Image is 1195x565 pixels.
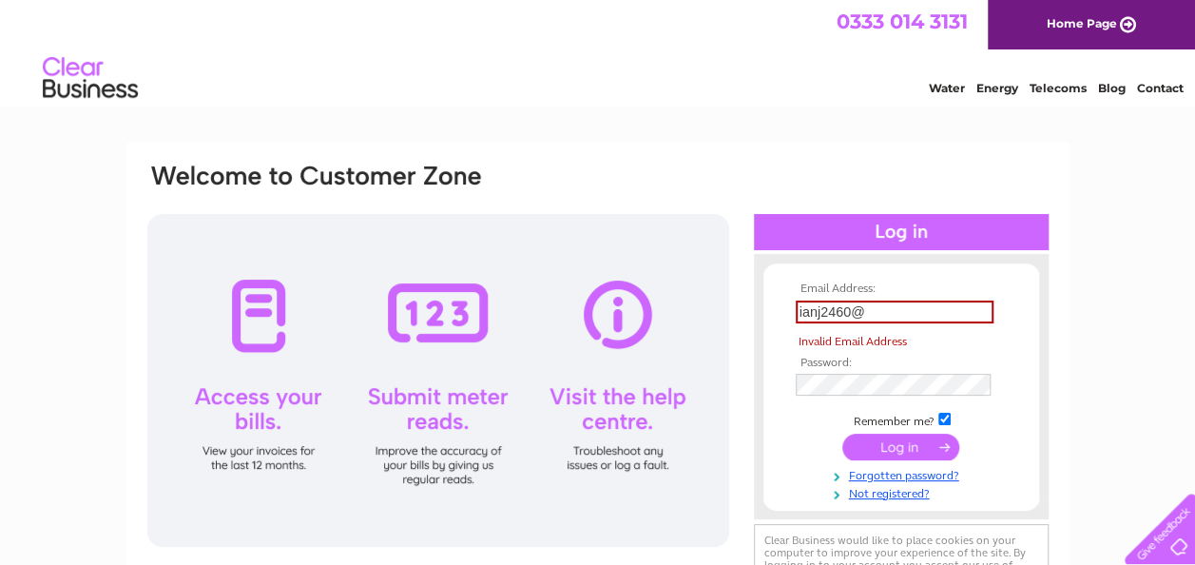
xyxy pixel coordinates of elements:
[929,81,965,95] a: Water
[791,410,1012,429] td: Remember me?
[1030,81,1087,95] a: Telecoms
[791,282,1012,296] th: Email Address:
[837,10,968,33] a: 0333 014 3131
[791,357,1012,370] th: Password:
[842,434,959,460] input: Submit
[42,49,139,107] img: logo.png
[1098,81,1126,95] a: Blog
[1137,81,1184,95] a: Contact
[149,10,1048,92] div: Clear Business is a trading name of Verastar Limited (registered in [GEOGRAPHIC_DATA] No. 3667643...
[976,81,1018,95] a: Energy
[796,465,1012,483] a: Forgotten password?
[799,335,907,348] span: Invalid Email Address
[796,483,1012,501] a: Not registered?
